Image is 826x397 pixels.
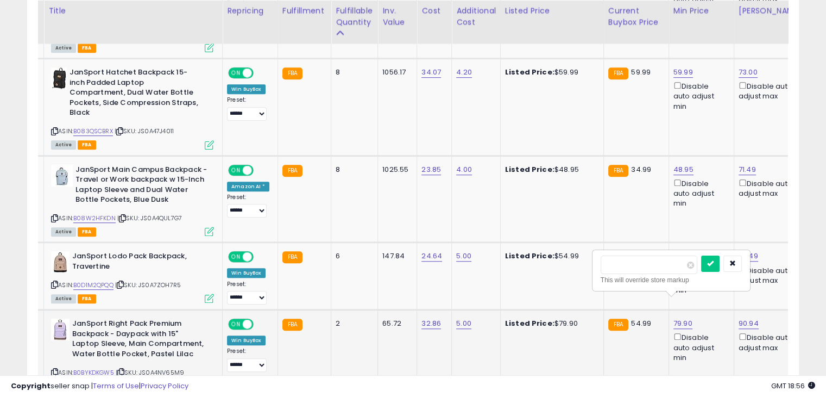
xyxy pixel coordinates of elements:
div: 1056.17 [382,67,408,77]
span: OFF [252,69,269,78]
a: 90.94 [739,318,759,329]
span: 2025-08-11 18:56 GMT [771,381,815,391]
div: Additional Cost [456,5,496,28]
div: Win BuyBox [227,336,266,345]
div: Fulfillable Quantity [336,5,373,28]
div: $59.99 [505,67,595,77]
b: Listed Price: [505,251,554,261]
small: FBA [608,319,628,331]
div: ASIN: [51,67,214,148]
b: JanSport Hatchet Backpack 15-inch Padded Laptop Compartment, Dual Water Bottle Pockets, Side Comp... [70,67,201,121]
div: 8 [336,165,369,175]
a: 5.00 [456,251,471,262]
span: | SKU: JS0A4QUL7G7 [117,214,182,222]
div: 2 [336,319,369,328]
span: All listings currently available for purchase on Amazon [51,140,76,150]
div: 8 [336,67,369,77]
span: OFF [252,320,269,329]
div: 6 [336,251,369,261]
img: 41kJG2KNLJL._SL40_.jpg [51,251,70,273]
b: JanSport Right Pack Premium Backpack - Daypack with 15" Laptop Sleeve, Main Compartment, Water Bo... [72,319,204,362]
b: JanSport Lodo Pack Backpack, Travertine [72,251,204,274]
div: Repricing [227,5,273,17]
a: 71.49 [739,164,756,175]
div: Amazon AI * [227,182,269,191]
small: FBA [608,165,628,177]
span: ON [229,165,243,175]
img: 41H+zKTDbXL._SL40_.jpg [51,165,73,187]
div: Preset: [227,194,269,218]
b: Listed Price: [505,318,554,328]
div: Win BuyBox [227,84,266,94]
a: B083QSCBRX [73,127,113,136]
div: Disable auto adjust min [673,177,726,209]
a: 73.00 [739,67,758,78]
a: B08W2HFKDN [73,214,116,223]
div: ASIN: [51,165,214,235]
div: $54.99 [505,251,595,261]
b: JanSport Main Campus Backpack - Travel or Work backpack w 15-Inch Laptop Sleeve and Dual Water Bo... [75,165,207,208]
a: 59.99 [673,67,693,78]
div: 1025.55 [382,165,408,175]
span: 59.99 [631,67,651,77]
span: FBA [78,227,96,237]
div: Inv. value [382,5,412,28]
span: FBA [78,140,96,150]
a: Terms of Use [93,381,139,391]
small: FBA [282,251,302,263]
a: 4.20 [456,67,472,78]
b: Listed Price: [505,67,554,77]
span: All listings currently available for purchase on Amazon [51,227,76,237]
span: FBA [78,294,96,303]
a: 5.00 [456,318,471,329]
div: 65.72 [382,319,408,328]
span: ON [229,252,243,262]
div: $48.95 [505,165,595,175]
b: Listed Price: [505,164,554,175]
div: Min Price [673,5,729,17]
a: 4.00 [456,164,472,175]
span: OFF [252,252,269,262]
div: seller snap | | [11,381,188,392]
span: All listings currently available for purchase on Amazon [51,44,76,53]
a: 79.90 [673,318,692,329]
div: Cost [421,5,447,17]
a: Privacy Policy [141,381,188,391]
a: 32.86 [421,318,441,329]
span: ON [229,320,243,329]
a: 23.85 [421,164,441,175]
img: 31eLxqoaT0L._SL40_.jpg [51,67,67,89]
div: Disable auto adjust min [673,80,726,111]
div: Disable auto adjust max [739,177,799,199]
a: B0D1M2QPQQ [73,281,114,290]
div: $79.90 [505,319,595,328]
div: This will override store markup [601,275,742,286]
div: Fulfillment [282,5,326,17]
div: Preset: [227,348,269,372]
strong: Copyright [11,381,51,391]
div: Win BuyBox [227,268,266,278]
div: Listed Price [505,5,599,17]
span: 34.99 [631,164,651,175]
span: ON [229,69,243,78]
small: FBA [282,67,302,79]
small: FBA [282,165,302,177]
div: 147.84 [382,251,408,261]
small: FBA [282,319,302,331]
a: 48.95 [673,164,693,175]
span: All listings currently available for purchase on Amazon [51,294,76,303]
div: Disable auto adjust max [739,80,799,101]
div: Disable auto adjust min [673,331,726,363]
a: 34.07 [421,67,441,78]
div: Current Buybox Price [608,5,664,28]
div: Title [48,5,218,17]
div: Disable auto adjust max [739,264,799,286]
div: Disable auto adjust max [739,331,799,352]
span: FBA [78,44,96,53]
img: 313IYX8Da3L._SL40_.jpg [51,319,70,340]
span: OFF [252,165,269,175]
div: ASIN: [51,251,214,302]
span: | SKU: JS0A47J4011 [115,127,174,135]
span: | SKU: JS0A7ZOH7R5 [115,281,181,289]
a: 24.64 [421,251,442,262]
